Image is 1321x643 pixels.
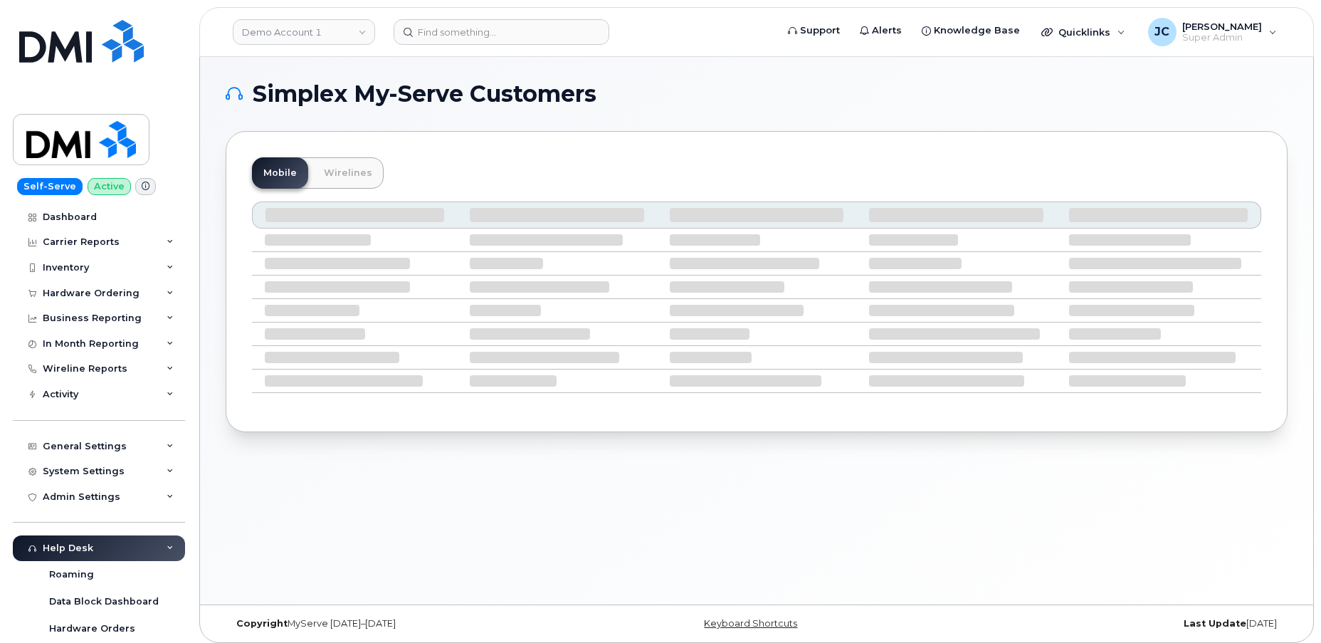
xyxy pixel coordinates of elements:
[226,618,579,629] div: MyServe [DATE]–[DATE]
[934,618,1288,629] div: [DATE]
[312,157,384,189] a: Wirelines
[252,157,308,189] a: Mobile
[1184,618,1246,629] strong: Last Update
[253,83,596,105] span: Simplex My-Serve Customers
[704,618,797,629] a: Keyboard Shortcuts
[236,618,288,629] strong: Copyright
